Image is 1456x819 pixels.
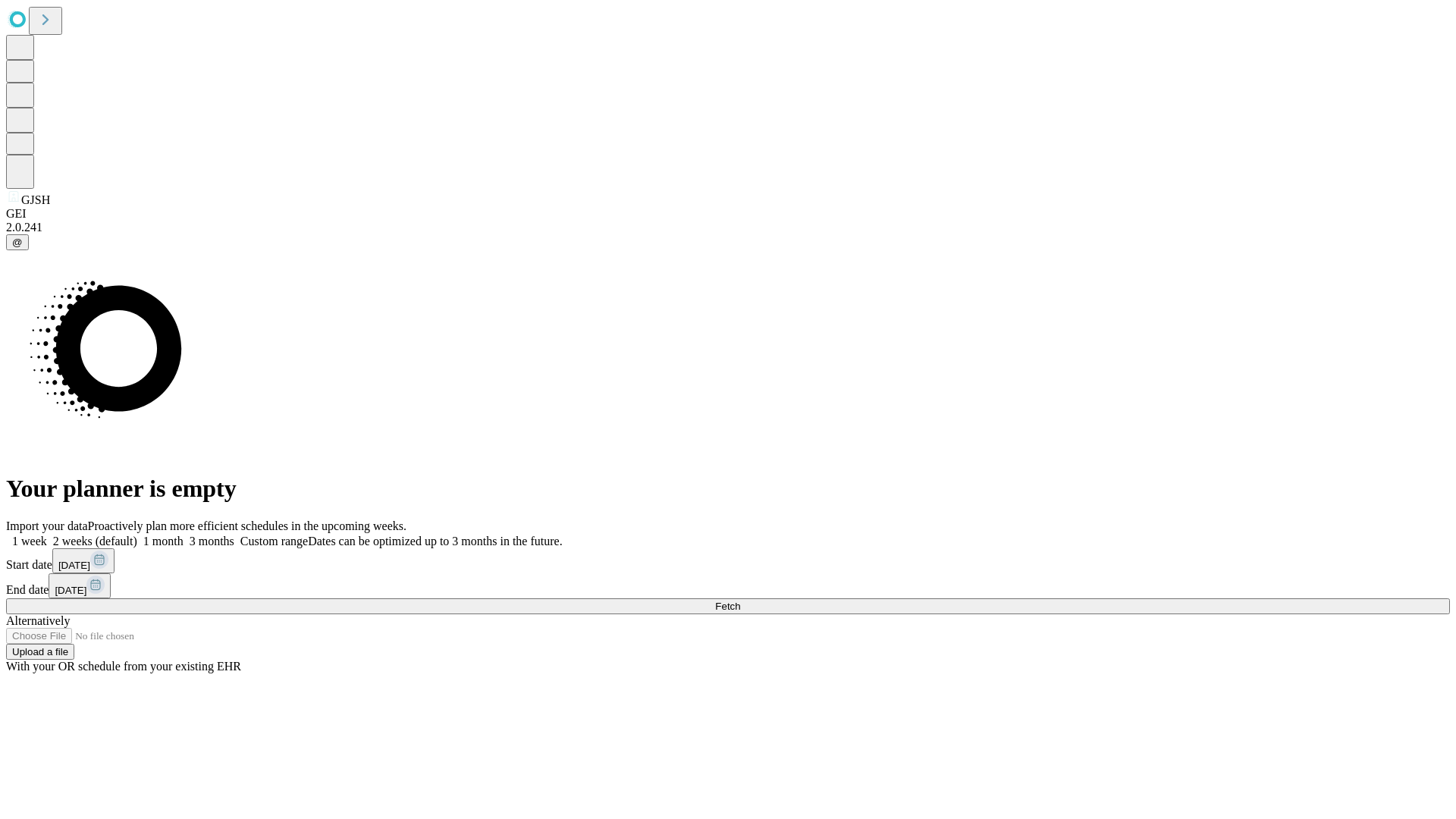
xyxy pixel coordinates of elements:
h1: Your planner is empty [6,475,1450,503]
span: 3 months [190,535,234,548]
button: @ [6,234,29,250]
button: Fetch [6,598,1450,614]
span: 1 week [12,535,47,548]
span: Custom range [240,535,308,548]
button: [DATE] [49,573,111,598]
span: 1 month [143,535,184,548]
div: GEI [6,207,1450,221]
span: Import your data [6,519,88,532]
span: Fetch [715,601,740,612]
button: [DATE] [52,548,115,573]
span: @ [12,237,23,248]
div: End date [6,573,1450,598]
span: Proactively plan more efficient schedules in the upcoming weeks. [88,519,406,532]
span: 2 weeks (default) [53,535,137,548]
span: With your OR schedule from your existing EHR [6,660,241,673]
button: Upload a file [6,644,74,660]
div: 2.0.241 [6,221,1450,234]
span: [DATE] [58,560,90,571]
span: Alternatively [6,614,70,627]
span: GJSH [21,193,50,206]
span: Dates can be optimized up to 3 months in the future. [308,535,562,548]
div: Start date [6,548,1450,573]
span: [DATE] [55,585,86,596]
